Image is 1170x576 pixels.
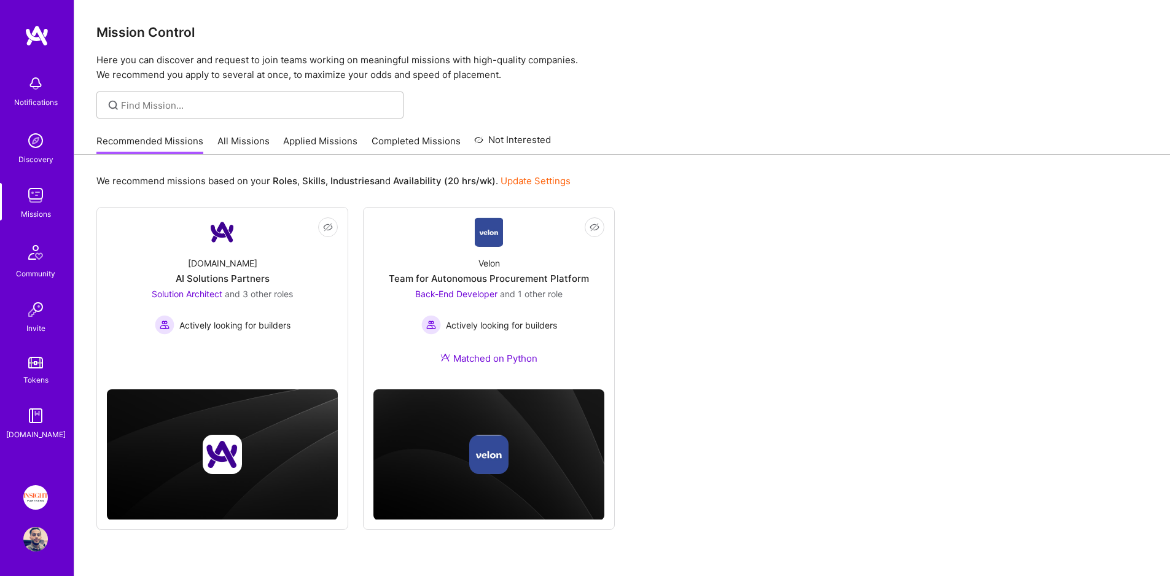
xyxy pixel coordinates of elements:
[21,208,51,220] div: Missions
[203,435,242,474] img: Company logo
[474,133,551,155] a: Not Interested
[23,297,48,322] img: Invite
[302,175,326,187] b: Skills
[440,352,537,365] div: Matched on Python
[152,289,222,299] span: Solution Architect
[16,267,55,280] div: Community
[273,175,297,187] b: Roles
[96,134,203,155] a: Recommended Missions
[478,257,500,270] div: Velon
[96,53,1148,82] p: Here you can discover and request to join teams working on meaningful missions with high-quality ...
[217,134,270,155] a: All Missions
[469,435,509,474] img: Company logo
[393,175,496,187] b: Availability (20 hrs/wk)
[421,315,441,335] img: Actively looking for builders
[372,134,461,155] a: Completed Missions
[23,71,48,96] img: bell
[20,485,51,510] a: Insight Partners: Data & AI - Sourcing
[500,289,563,299] span: and 1 other role
[14,96,58,109] div: Notifications
[415,289,497,299] span: Back-End Developer
[26,322,45,335] div: Invite
[446,319,557,332] span: Actively looking for builders
[23,485,48,510] img: Insight Partners: Data & AI - Sourcing
[28,357,43,368] img: tokens
[501,175,571,187] a: Update Settings
[23,527,48,551] img: User Avatar
[590,222,599,232] i: icon EyeClosed
[107,389,338,520] img: cover
[96,174,571,187] p: We recommend missions based on your , , and .
[23,403,48,428] img: guide book
[176,272,270,285] div: AI Solutions Partners
[106,98,120,112] i: icon SearchGrey
[155,315,174,335] img: Actively looking for builders
[23,128,48,153] img: discovery
[373,217,604,379] a: Company LogoVelonTeam for Autonomous Procurement PlatformBack-End Developer and 1 other roleActiv...
[21,238,50,267] img: Community
[283,134,357,155] a: Applied Missions
[179,319,291,332] span: Actively looking for builders
[440,352,450,362] img: Ateam Purple Icon
[208,217,237,247] img: Company Logo
[389,272,589,285] div: Team for Autonomous Procurement Platform
[107,217,338,364] a: Company Logo[DOMAIN_NAME]AI Solutions PartnersSolution Architect and 3 other rolesActively lookin...
[121,99,394,112] input: overall type: UNKNOWN_TYPE server type: NO_SERVER_DATA heuristic type: UNKNOWN_TYPE label: Find M...
[23,373,49,386] div: Tokens
[225,289,293,299] span: and 3 other roles
[475,217,504,247] img: Company Logo
[25,25,49,47] img: logo
[20,527,51,551] a: User Avatar
[23,183,48,208] img: teamwork
[188,257,257,270] div: [DOMAIN_NAME]
[18,153,53,166] div: Discovery
[323,222,333,232] i: icon EyeClosed
[373,389,604,520] img: cover
[6,428,66,441] div: [DOMAIN_NAME]
[330,175,375,187] b: Industries
[96,25,1148,40] h3: Mission Control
